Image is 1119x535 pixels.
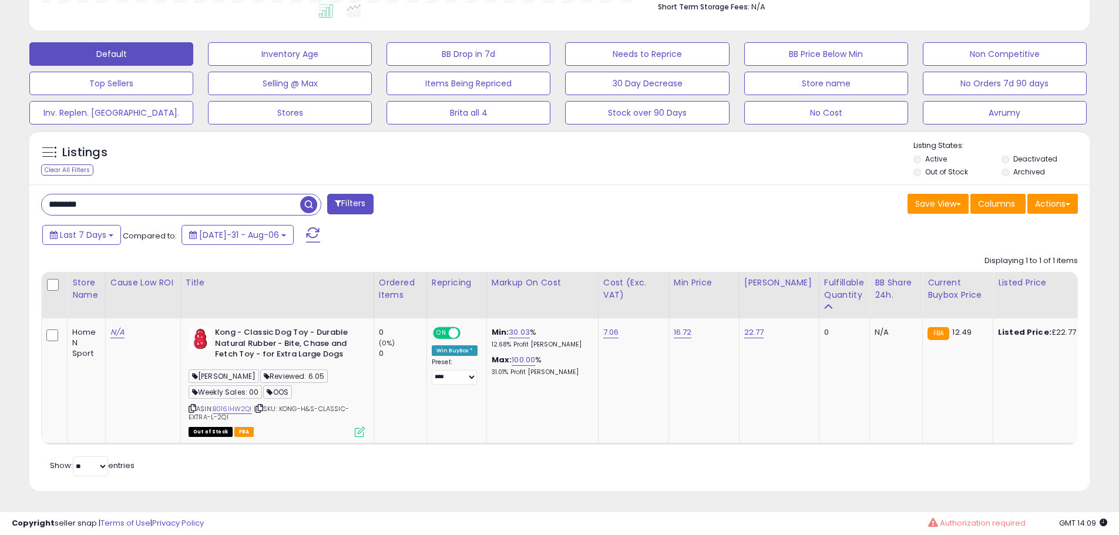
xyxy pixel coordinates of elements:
b: Short Term Storage Fees: [658,2,750,12]
span: All listings that are currently out of stock and unavailable for purchase on Amazon [189,427,233,437]
span: Last 7 Days [60,229,106,241]
a: 16.72 [674,327,692,338]
a: Privacy Policy [152,517,204,529]
label: Out of Stock [925,167,968,177]
a: Terms of Use [100,517,150,529]
small: (0%) [379,338,395,348]
button: No Orders 7d 90 days [923,72,1087,95]
p: 12.68% Profit [PERSON_NAME] [492,341,589,349]
span: 12.49 [952,327,972,338]
b: Max: [492,354,512,365]
a: 22.77 [744,327,764,338]
p: Listing States: [913,140,1090,152]
div: Home N Sport [72,327,96,359]
label: Deactivated [1013,154,1057,164]
div: 0 [824,327,861,338]
b: Listed Price: [998,327,1051,338]
span: Reviewed: 6.05 [260,369,328,383]
button: Last 7 Days [42,225,121,245]
button: Columns [970,194,1026,214]
div: Min Price [674,277,734,289]
button: Actions [1027,194,1078,214]
div: Fulfillable Quantity [824,277,865,301]
a: B016IHW2QI [213,404,252,414]
span: OOS [263,385,292,399]
div: Clear All Filters [41,164,93,176]
button: Filters [327,194,373,214]
div: Markup on Cost [492,277,593,289]
span: [PERSON_NAME] [189,369,259,383]
button: Inventory Age [208,42,372,66]
button: Default [29,42,193,66]
b: Kong - Classic Dog Toy - Durable Natural Rubber - Bite, Chase and Fetch Toy - for Extra Large Dogs [215,327,358,363]
button: 30 Day Decrease [565,72,729,95]
div: [PERSON_NAME] [744,277,814,289]
span: ON [434,328,449,338]
div: Preset: [432,358,478,385]
a: 7.06 [603,327,619,338]
span: | SKU: KONG-H&S-CLASSIC-EXTRA-L-2QI [189,404,349,422]
span: FBA [234,427,254,437]
button: Save View [908,194,969,214]
div: Title [186,277,369,289]
button: Items Being Repriced [387,72,550,95]
div: Cause Low ROI [110,277,176,289]
button: No Cost [744,101,908,125]
button: Non Competitive [923,42,1087,66]
button: BB Price Below Min [744,42,908,66]
div: Displaying 1 to 1 of 1 items [984,255,1078,267]
button: Inv. Replen. [GEOGRAPHIC_DATA]. [29,101,193,125]
div: Listed Price [998,277,1100,289]
span: Compared to: [123,230,177,241]
button: Store name [744,72,908,95]
div: seller snap | | [12,518,204,529]
div: % [492,355,589,376]
a: 30.03 [509,327,530,338]
div: Current Buybox Price [928,277,988,301]
span: 2025-08-14 14:09 GMT [1059,517,1107,529]
a: 100.00 [512,354,535,366]
div: ASIN: [189,327,365,436]
b: Min: [492,327,509,338]
div: Store Name [72,277,100,301]
button: BB Drop in 7d [387,42,550,66]
span: [DATE]-31 - Aug-06 [199,229,279,241]
th: CSV column name: cust_attr_5_Cause Low ROI [105,272,180,318]
small: FBA [928,327,949,340]
div: Ordered Items [379,277,422,301]
button: Needs to Reprice [565,42,729,66]
div: 0 [379,327,426,338]
p: 31.01% Profit [PERSON_NAME] [492,368,589,376]
img: 31dIpS82+BL._SL40_.jpg [189,327,212,351]
label: Archived [1013,167,1045,177]
div: Repricing [432,277,482,289]
button: Stores [208,101,372,125]
div: Win BuyBox * [432,345,478,356]
span: Authorization required [940,517,1026,529]
span: OFF [459,328,478,338]
span: Columns [978,198,1015,210]
div: BB Share 24h. [875,277,918,301]
div: N/A [875,327,913,338]
h5: Listings [62,144,107,161]
span: Weekly Sales: 00 [189,385,263,399]
button: [DATE]-31 - Aug-06 [182,225,294,245]
button: Top Sellers [29,72,193,95]
button: Avrumy [923,101,1087,125]
div: £22.77 [998,327,1096,338]
button: Brita all 4 [387,101,550,125]
div: % [492,327,589,349]
th: The percentage added to the cost of goods (COGS) that forms the calculator for Min & Max prices. [486,272,598,318]
div: Cost (Exc. VAT) [603,277,664,301]
button: Selling @ Max [208,72,372,95]
div: 0 [379,348,426,359]
span: N/A [751,1,765,12]
a: N/A [110,327,125,338]
strong: Copyright [12,517,55,529]
span: Show: entries [50,460,135,471]
label: Active [925,154,947,164]
button: Stock over 90 Days [565,101,729,125]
